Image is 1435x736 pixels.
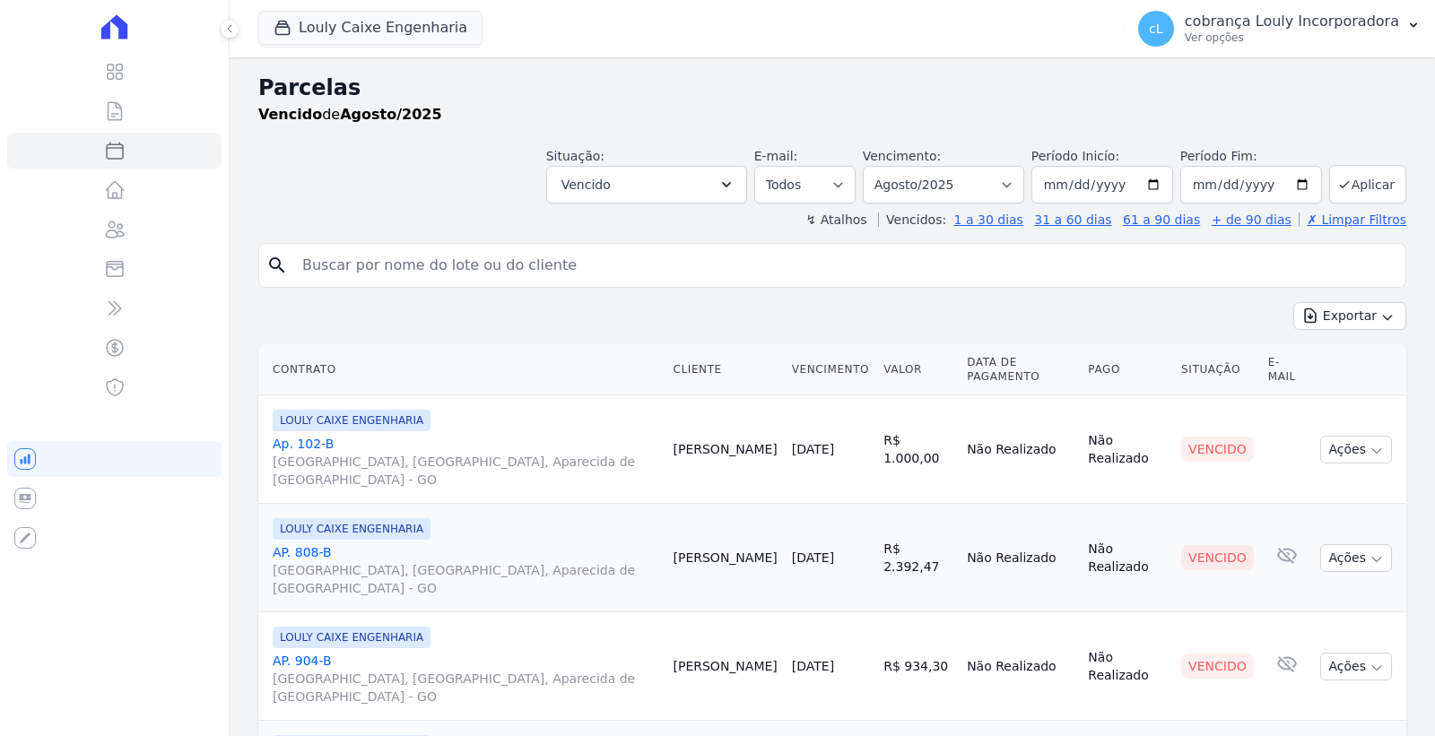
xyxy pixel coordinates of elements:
button: Aplicar [1329,165,1406,203]
label: E-mail: [754,149,798,163]
a: AP. 808-B[GEOGRAPHIC_DATA], [GEOGRAPHIC_DATA], Aparecida de [GEOGRAPHIC_DATA] - GO [273,543,659,597]
span: LOULY CAIXE ENGENHARIA [273,518,430,540]
th: Pago [1081,344,1174,395]
td: Não Realizado [960,504,1081,612]
label: Período Fim: [1180,147,1322,166]
button: Vencido [546,166,747,203]
button: cL cobrança Louly Incorporadora Ver opções [1124,4,1435,54]
a: AP. 904-B[GEOGRAPHIC_DATA], [GEOGRAPHIC_DATA], Aparecida de [GEOGRAPHIC_DATA] - GO [273,652,659,706]
span: [GEOGRAPHIC_DATA], [GEOGRAPHIC_DATA], Aparecida de [GEOGRAPHIC_DATA] - GO [273,670,659,706]
span: cL [1149,22,1163,35]
input: Buscar por nome do lote ou do cliente [291,247,1398,283]
th: Situação [1174,344,1261,395]
span: LOULY CAIXE ENGENHARIA [273,627,430,648]
td: Não Realizado [1081,504,1174,612]
td: [PERSON_NAME] [666,395,785,504]
td: [PERSON_NAME] [666,612,785,721]
strong: Agosto/2025 [340,106,441,123]
strong: Vencido [258,106,322,123]
button: Exportar [1293,302,1406,330]
a: [DATE] [792,550,834,565]
td: Não Realizado [1081,395,1174,504]
th: Vencimento [785,344,876,395]
button: Ações [1320,436,1392,463]
th: E-mail [1261,344,1314,395]
a: 31 a 60 dias [1034,212,1111,227]
td: Não Realizado [960,395,1081,504]
h2: Parcelas [258,72,1406,104]
a: Ap. 102-B[GEOGRAPHIC_DATA], [GEOGRAPHIC_DATA], Aparecida de [GEOGRAPHIC_DATA] - GO [273,435,659,489]
a: + de 90 dias [1212,212,1291,227]
td: Não Realizado [960,612,1081,721]
div: Vencido [1181,545,1254,570]
span: [GEOGRAPHIC_DATA], [GEOGRAPHIC_DATA], Aparecida de [GEOGRAPHIC_DATA] - GO [273,453,659,489]
td: [PERSON_NAME] [666,504,785,612]
label: ↯ Atalhos [805,212,866,227]
th: Data de Pagamento [960,344,1081,395]
span: [GEOGRAPHIC_DATA], [GEOGRAPHIC_DATA], Aparecida de [GEOGRAPHIC_DATA] - GO [273,561,659,597]
p: Ver opções [1185,30,1399,45]
button: Ações [1320,544,1392,572]
label: Período Inicío: [1031,149,1119,163]
th: Contrato [258,344,666,395]
a: 61 a 90 dias [1123,212,1200,227]
div: Vencido [1181,437,1254,462]
label: Vencidos: [878,212,946,227]
a: ✗ Limpar Filtros [1299,212,1406,227]
a: 1 a 30 dias [954,212,1023,227]
button: Louly Caixe Engenharia [258,11,483,45]
label: Vencimento: [863,149,941,163]
div: Vencido [1181,654,1254,679]
p: cobrança Louly Incorporadora [1185,13,1399,30]
i: search [266,255,288,276]
th: Valor [876,344,960,395]
label: Situação: [546,149,604,163]
td: Não Realizado [1081,612,1174,721]
a: [DATE] [792,442,834,456]
a: [DATE] [792,659,834,673]
span: Vencido [561,174,611,195]
td: R$ 2.392,47 [876,504,960,612]
td: R$ 934,30 [876,612,960,721]
p: de [258,104,442,126]
span: LOULY CAIXE ENGENHARIA [273,410,430,431]
button: Ações [1320,653,1392,680]
td: R$ 1.000,00 [876,395,960,504]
